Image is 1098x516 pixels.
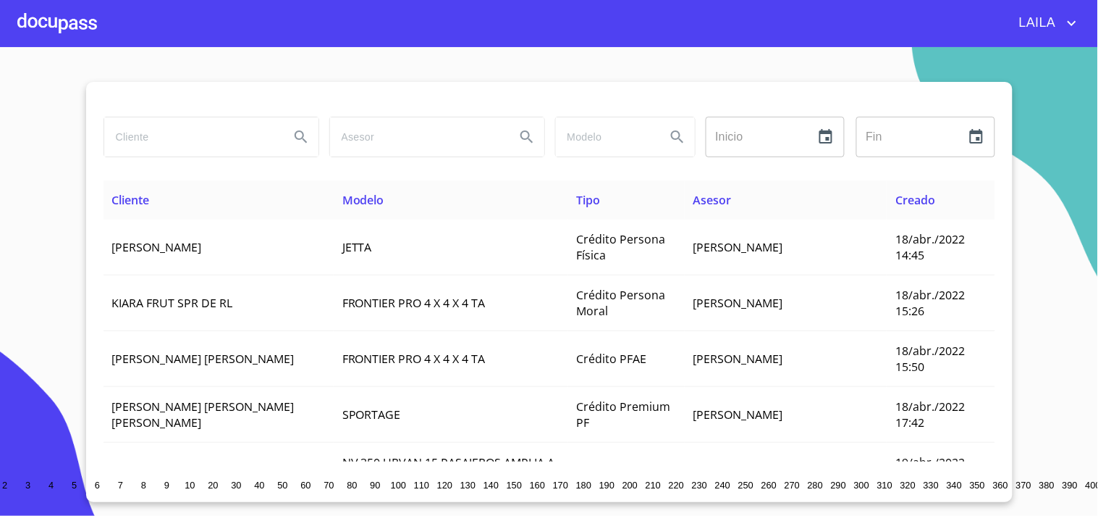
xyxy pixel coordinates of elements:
[72,480,77,491] span: 5
[715,480,730,491] span: 240
[341,473,364,496] button: 80
[596,473,619,496] button: 190
[295,473,318,496] button: 60
[48,480,54,491] span: 4
[895,287,965,319] span: 18/abr./2022 15:26
[943,473,966,496] button: 340
[622,480,638,491] span: 200
[850,473,874,496] button: 300
[112,295,233,311] span: KIARA FRUT SPR DE RL
[112,239,202,255] span: [PERSON_NAME]
[646,480,661,491] span: 210
[118,480,123,491] span: 7
[112,399,295,430] span: [PERSON_NAME] [PERSON_NAME] [PERSON_NAME]
[25,480,30,491] span: 3
[577,351,647,367] span: Crédito PFAE
[970,480,985,491] span: 350
[711,473,735,496] button: 240
[692,480,707,491] span: 230
[693,192,732,208] span: Asesor
[895,231,965,263] span: 18/abr./2022 14:45
[599,480,615,491] span: 190
[854,480,869,491] span: 300
[526,473,549,496] button: 160
[895,343,965,375] span: 18/abr./2022 15:50
[300,480,311,491] span: 60
[342,295,486,311] span: FRONTIER PRO 4 X 4 X 4 TA
[437,480,452,491] span: 120
[577,231,666,263] span: Crédito Persona Física
[831,480,846,491] span: 290
[284,120,318,154] button: Search
[370,480,380,491] span: 90
[225,473,248,496] button: 30
[95,480,100,491] span: 6
[897,473,920,496] button: 320
[342,407,401,423] span: SPORTAGE
[549,473,573,496] button: 170
[660,120,695,154] button: Search
[507,480,522,491] span: 150
[1036,473,1059,496] button: 380
[208,480,218,491] span: 20
[619,473,642,496] button: 200
[1039,480,1055,491] span: 380
[480,473,503,496] button: 140
[164,480,169,491] span: 9
[874,473,897,496] button: 310
[179,473,202,496] button: 10
[827,473,850,496] button: 290
[735,473,758,496] button: 250
[330,117,504,157] input: search
[156,473,179,496] button: 9
[804,473,827,496] button: 280
[17,473,40,496] button: 3
[1008,12,1063,35] span: LAILA
[104,117,278,157] input: search
[761,480,777,491] span: 260
[758,473,781,496] button: 260
[434,473,457,496] button: 120
[688,473,711,496] button: 230
[132,473,156,496] button: 8
[40,473,63,496] button: 4
[185,480,195,491] span: 10
[342,454,555,486] span: NV 350 URVAN 15 PASAJEROS AMPLIA A A PAQ SEG T M
[576,480,591,491] span: 180
[556,117,654,157] input: search
[877,480,892,491] span: 310
[693,351,783,367] span: [PERSON_NAME]
[410,473,434,496] button: 110
[254,480,264,491] span: 40
[895,192,935,208] span: Creado
[781,473,804,496] button: 270
[460,480,476,491] span: 130
[86,473,109,496] button: 6
[271,473,295,496] button: 50
[483,480,499,491] span: 140
[109,473,132,496] button: 7
[900,480,916,491] span: 320
[1063,480,1078,491] span: 390
[414,480,429,491] span: 110
[141,480,146,491] span: 8
[503,473,526,496] button: 150
[1008,12,1081,35] button: account of current user
[1059,473,1082,496] button: 390
[2,480,7,491] span: 2
[530,480,545,491] span: 160
[277,480,287,491] span: 50
[573,473,596,496] button: 180
[202,473,225,496] button: 20
[318,473,341,496] button: 70
[577,287,666,319] span: Crédito Persona Moral
[693,239,783,255] span: [PERSON_NAME]
[231,480,241,491] span: 30
[693,295,783,311] span: [PERSON_NAME]
[364,473,387,496] button: 90
[1016,480,1031,491] span: 370
[248,473,271,496] button: 40
[924,480,939,491] span: 330
[457,473,480,496] button: 130
[895,454,965,486] span: 19/abr./2022 13:20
